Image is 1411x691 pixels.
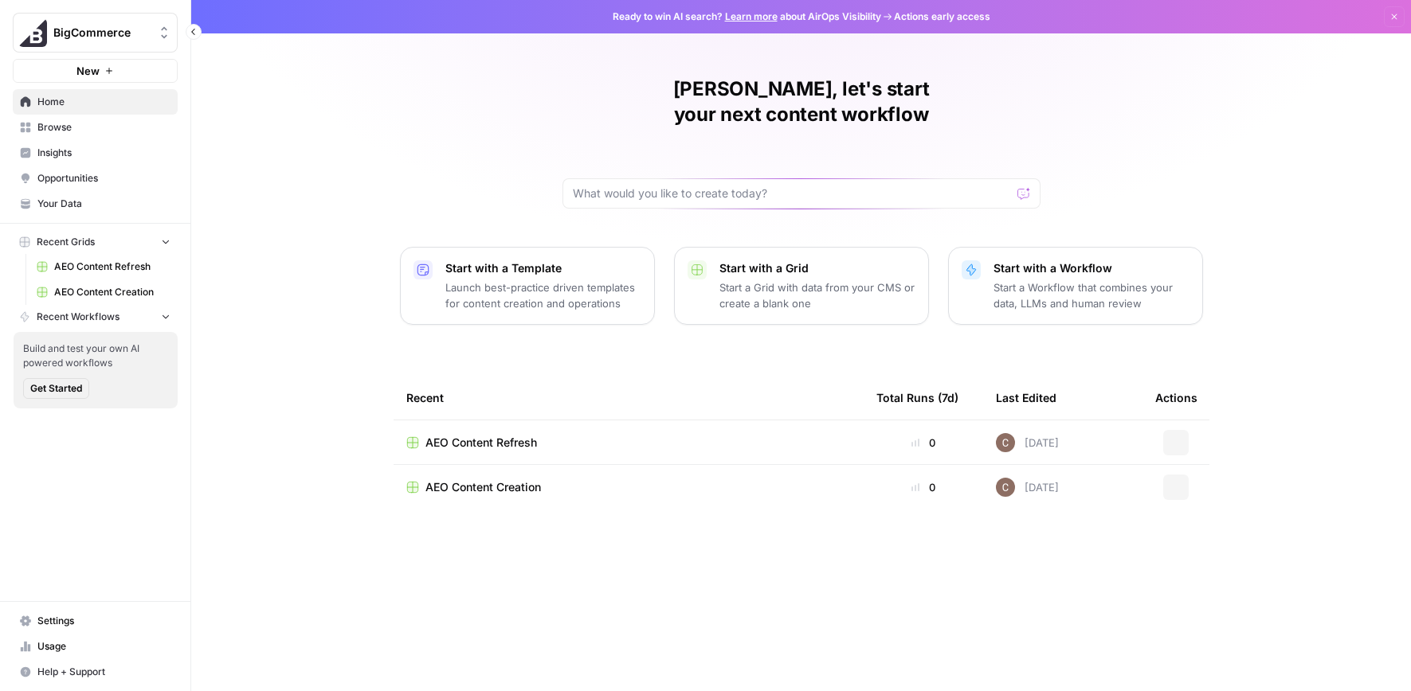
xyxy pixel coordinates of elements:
p: Start a Workflow that combines your data, LLMs and human review [994,279,1190,311]
div: Recent [406,376,851,420]
div: Last Edited [996,376,1056,420]
button: Workspace: BigCommerce [13,13,178,53]
span: Recent Workflows [37,310,120,324]
span: AEO Content Refresh [425,435,537,451]
div: 0 [876,435,970,451]
span: Help + Support [37,665,170,679]
button: New [13,59,178,83]
a: Opportunities [13,166,178,191]
a: Your Data [13,191,178,217]
div: 0 [876,479,970,495]
a: Usage [13,634,178,659]
span: Get Started [30,381,82,396]
span: Ready to win AI search? about AirOps Visibility [613,10,881,24]
span: AEO Content Creation [54,285,170,299]
button: Recent Workflows [13,305,178,329]
button: Start with a TemplateLaunch best-practice driven templates for content creation and operations [400,247,655,325]
span: AEO Content Creation [425,479,541,495]
a: Learn more [725,10,778,22]
a: AEO Content Refresh [406,435,851,451]
button: Start with a WorkflowStart a Workflow that combines your data, LLMs and human review [948,247,1203,325]
span: Opportunities [37,171,170,185]
span: BigCommerce [53,25,150,41]
span: Recent Grids [37,235,95,249]
p: Start with a Workflow [994,260,1190,276]
button: Help + Support [13,659,178,685]
div: Actions [1155,376,1197,420]
a: Settings [13,608,178,634]
div: [DATE] [996,478,1059,497]
span: Usage [37,639,170,654]
span: Actions early access [894,10,990,24]
span: AEO Content Refresh [54,260,170,274]
img: p7w5olc50hx2ivoos134nwja8e7z [996,478,1015,497]
p: Start with a Grid [719,260,915,276]
a: Browse [13,115,178,140]
h1: [PERSON_NAME], let's start your next content workflow [562,76,1041,127]
span: Insights [37,146,170,160]
span: Your Data [37,197,170,211]
span: New [76,63,100,79]
button: Recent Grids [13,230,178,254]
a: AEO Content Creation [406,479,851,495]
p: Start a Grid with data from your CMS or create a blank one [719,279,915,311]
div: [DATE] [996,433,1059,452]
span: Browse [37,120,170,135]
button: Get Started [23,378,89,399]
a: AEO Content Refresh [29,254,178,279]
img: BigCommerce Logo [18,18,47,47]
a: Insights [13,140,178,166]
img: p7w5olc50hx2ivoos134nwja8e7z [996,433,1015,452]
button: Start with a GridStart a Grid with data from your CMS or create a blank one [674,247,929,325]
span: Settings [37,614,170,628]
a: Home [13,89,178,115]
p: Start with a Template [445,260,641,276]
div: Total Runs (7d) [876,376,958,420]
input: What would you like to create today? [573,185,1011,201]
a: AEO Content Creation [29,279,178,305]
span: Home [37,95,170,109]
p: Launch best-practice driven templates for content creation and operations [445,279,641,311]
span: Build and test your own AI powered workflows [23,342,168,370]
